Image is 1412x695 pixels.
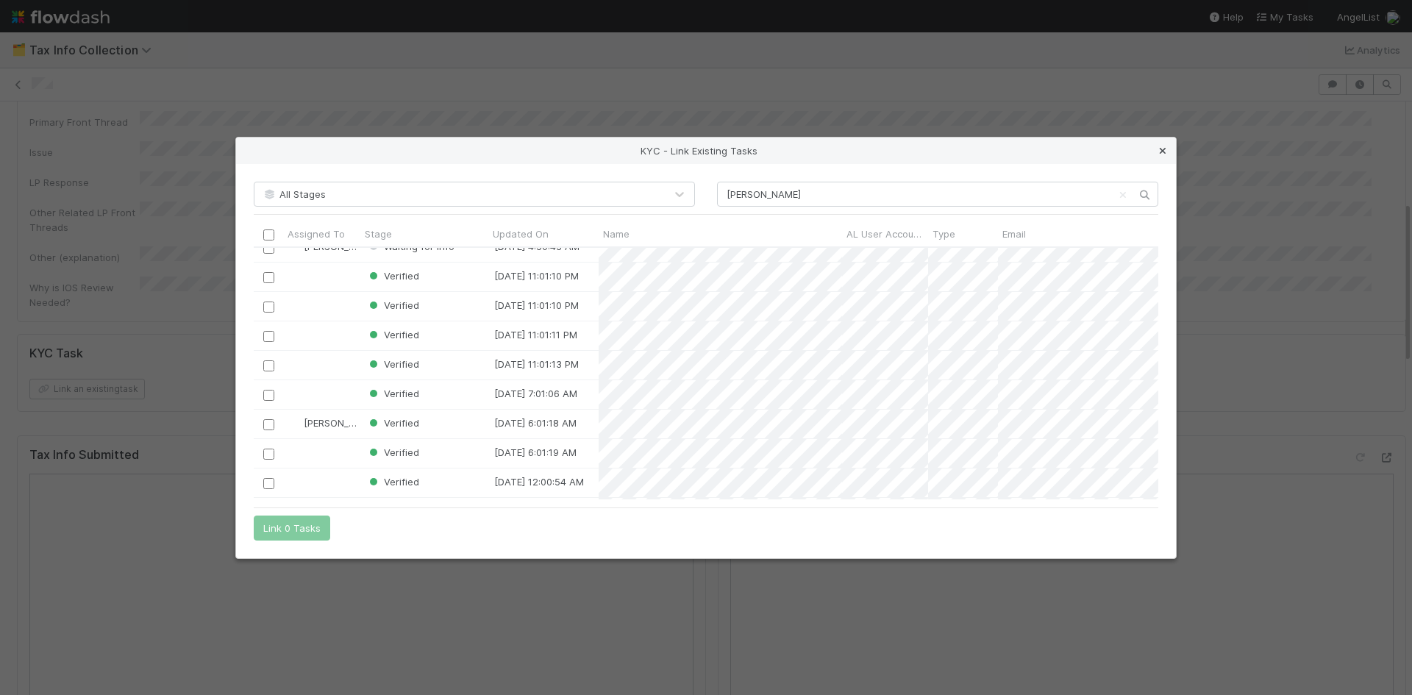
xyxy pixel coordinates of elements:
div: [DATE] 11:01:13 PM [494,357,579,371]
span: Verified [366,388,419,399]
span: Name [603,227,630,241]
input: Toggle Row Selected [263,271,274,282]
button: Link 0 Tasks [254,516,330,541]
div: Verified [366,445,419,460]
div: KYC - Link Existing Tasks [236,138,1176,164]
span: Verified [366,299,419,311]
span: Verified [366,476,419,488]
div: [DATE] 4:50:43 AM [494,239,580,254]
span: [PERSON_NAME] [304,240,378,252]
img: avatar_ec94f6e9-05c5-4d36-a6c8-d0cea77c3c29.png [290,417,302,429]
div: Verified [366,327,419,342]
span: Type [933,227,955,241]
div: Waiting for Info [366,239,454,254]
span: Assigned To [288,227,345,241]
span: All Stages [262,188,326,200]
span: Verified [366,358,419,370]
span: Verified [366,417,419,429]
span: Waiting for Info [366,240,454,252]
div: Verified [366,416,419,430]
button: Clear search [1116,183,1130,207]
div: [DATE] 11:01:10 PM [494,268,579,283]
div: [PERSON_NAME] [289,416,360,430]
span: Updated On [493,227,549,241]
div: Verified [366,268,419,283]
div: [DATE] 6:01:18 AM [494,416,577,430]
input: Toggle Row Selected [263,360,274,371]
div: Verified [366,357,419,371]
span: [PERSON_NAME] [304,417,378,429]
span: AL User Account Name [846,227,924,241]
input: Toggle Row Selected [263,477,274,488]
input: Toggle Row Selected [263,448,274,459]
div: [DATE] 11:01:11 PM [494,327,577,342]
div: [DATE] 11:01:10 PM [494,298,579,313]
div: Verified [366,298,419,313]
input: Toggle Row Selected [263,418,274,430]
input: Toggle Row Selected [263,330,274,341]
input: Toggle Row Selected [263,389,274,400]
div: [PERSON_NAME] [289,239,360,254]
div: Verified [366,474,419,489]
input: Toggle Row Selected [263,301,274,312]
img: avatar_ec94f6e9-05c5-4d36-a6c8-d0cea77c3c29.png [290,240,302,252]
span: Verified [366,446,419,458]
span: Verified [366,329,419,341]
span: Stage [365,227,392,241]
div: Verified [366,386,419,401]
input: Toggle Row Selected [263,242,274,253]
input: Search [717,182,1158,207]
span: Verified [366,270,419,282]
span: Email [1002,227,1026,241]
div: [DATE] 7:01:06 AM [494,386,577,401]
div: [DATE] 6:01:19 AM [494,445,577,460]
input: Toggle All Rows Selected [263,229,274,240]
div: [DATE] 12:00:54 AM [494,474,584,489]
